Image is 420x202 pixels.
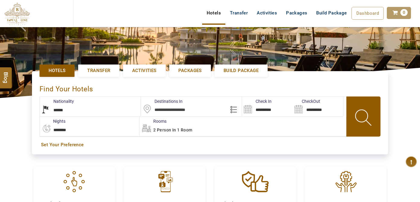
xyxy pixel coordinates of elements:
[5,2,30,25] img: The Royal Line Holidays
[242,98,272,104] label: Check In
[225,7,252,19] a: Transfer
[224,68,259,74] span: Build Package
[312,7,351,19] a: Build Package
[215,65,268,77] a: Build Package
[41,142,379,148] a: Set Your Preference
[242,97,292,116] input: Search
[40,65,75,77] a: Hotels
[202,7,225,19] a: Hotels
[282,7,312,19] a: Packages
[40,79,380,96] div: Find Your Hotels
[387,7,411,19] a: 0
[400,9,408,16] span: 0
[40,118,65,124] label: nights
[132,68,157,74] span: Activities
[153,128,192,132] span: 2 Person in 1 Room
[293,97,343,116] input: Search
[178,68,202,74] span: Packages
[293,98,320,104] label: CheckOut
[78,65,119,77] a: Transfer
[252,7,282,19] a: Activities
[2,72,10,77] span: Blog
[141,98,183,104] label: Destinations In
[123,65,166,77] a: Activities
[49,68,65,74] span: Hotels
[140,118,167,124] label: Rooms
[40,98,74,104] label: Nationality
[356,11,379,16] span: Dashboard
[169,65,211,77] a: Packages
[87,68,110,74] span: Transfer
